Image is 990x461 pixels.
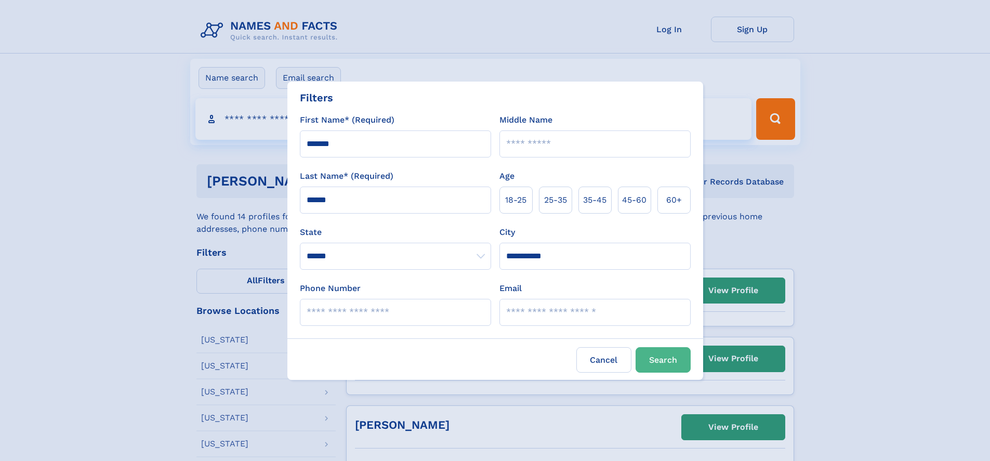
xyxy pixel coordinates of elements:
label: Age [499,170,514,182]
label: Middle Name [499,114,552,126]
label: First Name* (Required) [300,114,394,126]
label: Cancel [576,347,631,373]
span: 60+ [666,194,682,206]
label: Last Name* (Required) [300,170,393,182]
label: State [300,226,491,239]
label: Phone Number [300,282,361,295]
label: City [499,226,515,239]
span: 25‑35 [544,194,567,206]
span: 18‑25 [505,194,526,206]
div: Filters [300,90,333,106]
label: Email [499,282,522,295]
button: Search [636,347,691,373]
span: 35‑45 [583,194,606,206]
span: 45‑60 [622,194,646,206]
